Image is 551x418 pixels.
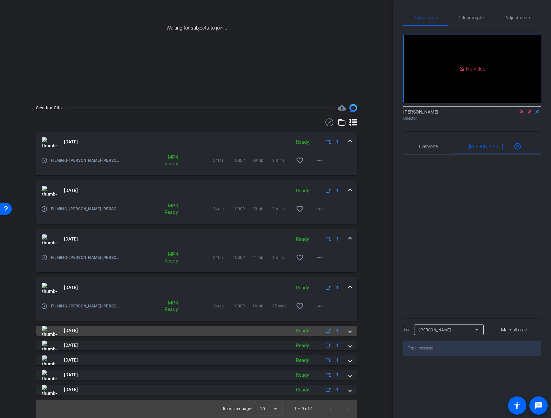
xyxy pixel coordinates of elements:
[213,206,233,212] span: 24fps
[413,15,438,20] span: Participants
[233,206,253,212] span: 1080P
[336,236,339,242] span: 1
[36,385,357,395] mat-expansion-panel-header: thumb-nail[DATE]Ready1
[316,254,323,261] mat-icon: more_horiz
[223,406,252,412] div: Items per page:
[64,187,78,194] span: [DATE]
[513,402,521,409] mat-icon: accessibility
[154,300,181,313] div: MP4 Ready
[51,303,122,309] span: FILMING- [PERSON_NAME]-[PERSON_NAME] Savoca2-2-2025-08-26-09-16-15-771-0
[42,186,57,196] img: thumb-nail
[41,254,48,261] mat-icon: play_circle_outline
[42,326,57,336] img: thumb-nail
[272,206,292,212] span: 2 mins
[296,157,304,164] mat-icon: favorite_border
[505,15,531,20] span: Adjustments
[154,251,181,264] div: MP4 Ready
[42,283,57,293] img: thumb-nail
[339,401,355,417] button: Next page
[316,302,323,310] mat-icon: more_horiz
[488,324,541,336] button: Mark all read
[293,327,312,335] div: Ready
[466,66,485,72] span: No Video
[272,303,292,309] span: 25 secs
[469,144,503,149] span: [PERSON_NAME]
[64,236,78,242] span: [DATE]
[535,402,542,409] mat-icon: message
[296,254,304,261] mat-icon: favorite_border
[36,326,357,336] mat-expansion-panel-header: thumb-nail[DATE]Ready1
[36,132,357,153] mat-expansion-panel-header: thumb-nail[DATE]Ready1
[36,341,357,350] mat-expansion-panel-header: thumb-nail[DATE]Ready1
[296,302,304,310] mat-icon: favorite_border
[293,371,312,379] div: Ready
[293,236,312,243] div: Ready
[349,104,357,112] img: Session clips
[36,370,357,380] mat-expansion-panel-header: thumb-nail[DATE]Ready1
[36,277,357,298] mat-expansion-panel-header: thumb-nail[DATE]Ready1
[501,326,527,333] span: Mark all read
[36,153,357,175] div: thumb-nail[DATE]Ready1
[293,386,312,394] div: Ready
[64,342,78,349] span: [DATE]
[233,254,253,261] span: 1080P
[42,137,57,147] img: thumb-nail
[42,370,57,380] img: thumb-nail
[323,401,339,417] button: Previous page
[154,202,181,216] div: MP4 Ready
[296,205,304,213] mat-icon: favorite_border
[64,327,78,334] span: [DATE]
[64,284,78,291] span: [DATE]
[42,234,57,244] img: thumb-nail
[51,254,122,261] span: FILMING- [PERSON_NAME]-[PERSON_NAME] Savoca2-2 take 2-2025-08-26-09-17-26-205-0
[41,206,48,212] mat-icon: play_circle_outline
[336,327,339,334] span: 1
[316,205,323,213] mat-icon: more_horiz
[213,303,233,309] span: 24fps
[419,328,452,332] span: [PERSON_NAME]
[36,250,357,272] div: thumb-nail[DATE]Ready1
[293,284,312,292] div: Ready
[336,342,339,349] span: 1
[42,355,57,365] img: thumb-nail
[293,187,312,195] div: Ready
[403,326,409,334] div: To:
[272,254,292,261] span: 1 mins
[64,357,78,364] span: [DATE]
[36,180,357,201] mat-expansion-panel-header: thumb-nail[DATE]Ready1
[272,157,292,164] span: 2 mins
[419,144,438,149] span: Everyone
[36,105,65,111] div: Session Clips
[293,342,312,349] div: Ready
[336,284,339,291] span: 1
[154,154,181,167] div: MP4 Ready
[336,357,339,364] span: 1
[403,115,541,121] div: Director
[253,303,272,309] span: 16mb
[514,142,521,150] mat-icon: highlight_off
[64,138,78,145] span: [DATE]
[338,104,346,112] span: Destinations for your clips
[458,15,485,20] span: Teleprompter
[41,157,48,164] mat-icon: play_circle_outline
[213,254,233,261] span: 24fps
[293,357,312,364] div: Ready
[41,303,48,309] mat-icon: play_circle_outline
[64,371,78,378] span: [DATE]
[42,385,57,395] img: thumb-nail
[294,406,313,412] div: 1 – 9 of 9
[316,157,323,164] mat-icon: more_horiz
[51,206,122,212] span: FILMING- [PERSON_NAME]-[PERSON_NAME] Savoca2-2 take 3 fixed-2025-08-26-09-20-19-891-0
[233,303,253,309] span: 1080P
[51,157,122,164] span: FILMING- [PERSON_NAME]-[PERSON_NAME] Savoca2-2 take 4 -2025-08-26-09-23-13-121-0
[36,355,357,365] mat-expansion-panel-header: thumb-nail[DATE]Ready1
[336,371,339,378] span: 1
[213,157,233,164] span: 24fps
[253,206,272,212] span: 89mb
[253,157,272,164] span: 89mb
[64,386,78,393] span: [DATE]
[36,298,357,321] div: thumb-nail[DATE]Ready1
[253,254,272,261] span: 41mb
[336,138,339,145] span: 1
[233,157,253,164] span: 1080P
